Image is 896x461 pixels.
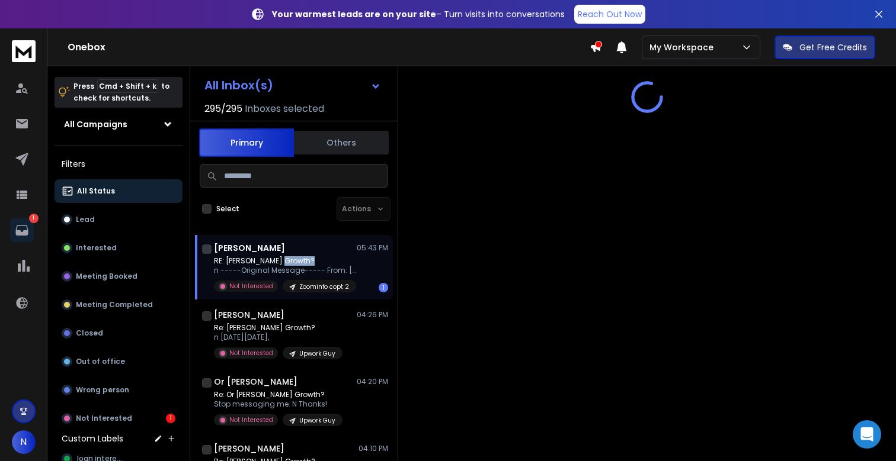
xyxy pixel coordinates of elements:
[68,40,590,54] h1: Onebox
[55,350,183,373] button: Out of office
[195,73,391,97] button: All Inbox(s)
[76,243,117,253] p: Interested
[578,8,642,20] p: Reach Out Now
[357,243,388,253] p: 05:43 PM
[12,430,36,454] button: N
[214,323,343,333] p: Re: [PERSON_NAME] Growth?
[214,390,343,399] p: Re: Or [PERSON_NAME] Growth?
[29,214,39,223] p: 1
[204,79,273,91] h1: All Inbox(s)
[76,385,129,395] p: Wrong person
[214,333,343,342] p: n [DATE][DATE],
[76,272,137,281] p: Meeting Booked
[214,443,284,454] h1: [PERSON_NAME]
[357,310,388,320] p: 04:26 PM
[299,349,335,358] p: Upwork Guy
[272,8,565,20] p: – Turn visits into conversations
[379,283,388,292] div: 1
[55,378,183,402] button: Wrong person
[294,130,389,156] button: Others
[10,218,34,242] a: 1
[214,309,284,321] h1: [PERSON_NAME]
[229,415,273,424] p: Not Interested
[229,282,273,291] p: Not Interested
[62,433,123,444] h3: Custom Labels
[55,321,183,345] button: Closed
[166,414,175,423] div: 1
[853,420,881,449] div: Open Intercom Messenger
[214,266,356,275] p: n -----Original Message----- From: [PERSON_NAME]
[574,5,645,24] a: Reach Out Now
[76,357,125,366] p: Out of office
[799,41,867,53] p: Get Free Credits
[77,186,115,196] p: All Status
[245,102,324,116] h3: Inboxes selected
[55,179,183,203] button: All Status
[775,36,875,59] button: Get Free Credits
[12,40,36,62] img: logo
[204,102,242,116] span: 295 / 295
[76,328,103,338] p: Closed
[55,208,183,231] button: Lead
[214,399,343,409] p: Stop messaging me. N Thanks!
[76,300,153,310] p: Meeting Completed
[55,265,183,288] button: Meeting Booked
[214,256,356,266] p: RE: [PERSON_NAME] Growth?
[299,282,349,291] p: Zoominfo copt 2
[229,349,273,357] p: Not Interested
[73,80,169,104] p: Press to check for shortcuts.
[359,444,388,453] p: 04:10 PM
[357,377,388,386] p: 04:20 PM
[55,236,183,260] button: Interested
[649,41,718,53] p: My Workspace
[199,128,294,157] button: Primary
[216,204,239,214] label: Select
[76,215,95,224] p: Lead
[272,8,436,20] strong: Your warmest leads are on your site
[55,407,183,430] button: Not Interested1
[76,414,132,423] p: Not Interested
[55,156,183,172] h3: Filters
[64,118,127,130] h1: All Campaigns
[214,242,285,254] h1: [PERSON_NAME]
[214,376,297,388] h1: Or [PERSON_NAME]
[97,79,158,93] span: Cmd + Shift + k
[299,416,335,425] p: Upwork Guy
[55,112,183,136] button: All Campaigns
[55,293,183,317] button: Meeting Completed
